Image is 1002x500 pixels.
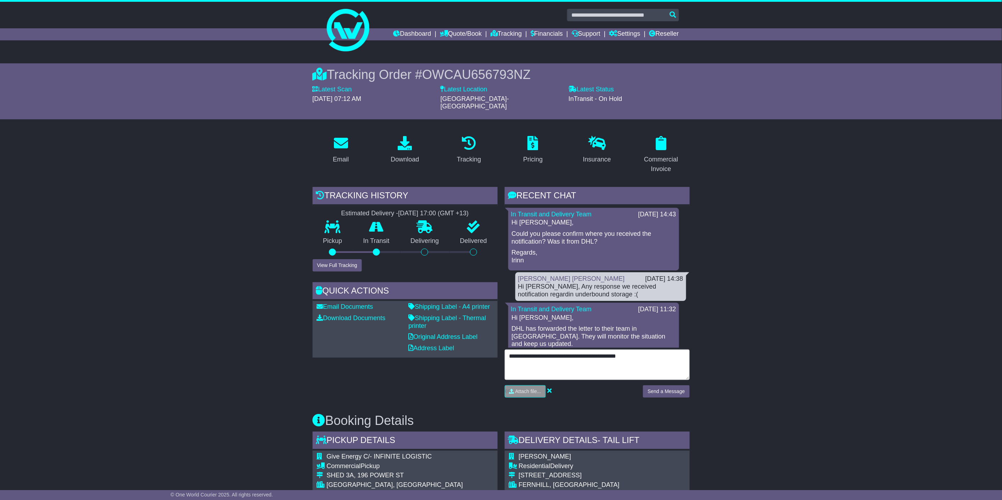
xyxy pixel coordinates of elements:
[409,314,486,329] a: Shipping Label - Thermal printer
[511,211,592,218] a: In Transit and Delivery Team
[518,275,625,282] a: [PERSON_NAME] [PERSON_NAME]
[519,133,547,167] a: Pricing
[170,492,273,498] span: © One World Courier 2025. All rights reserved.
[519,453,571,460] span: [PERSON_NAME]
[511,306,592,313] a: In Transit and Delivery Team
[313,187,498,206] div: Tracking history
[519,462,679,470] div: Delivery
[313,237,353,245] p: Pickup
[519,481,679,489] div: FERNHILL, [GEOGRAPHIC_DATA]
[398,210,469,217] div: [DATE] 17:00 (GMT +13)
[327,462,463,470] div: Pickup
[409,303,490,310] a: Shipping Label - A4 printer
[457,155,481,164] div: Tracking
[313,259,362,272] button: View Full Tracking
[327,453,432,460] span: Give Energy C/- INFINITE LOGISTIC
[440,28,482,40] a: Quote/Book
[531,28,563,40] a: Financials
[409,345,454,352] a: Address Label
[569,95,622,102] span: InTransit - On Hold
[313,282,498,301] div: Quick Actions
[519,462,550,470] span: Residential
[317,314,386,322] a: Download Documents
[400,237,450,245] p: Delivering
[327,462,361,470] span: Commercial
[333,155,349,164] div: Email
[583,155,611,164] div: Insurance
[393,28,431,40] a: Dashboard
[519,472,679,479] div: [STREET_ADDRESS]
[512,219,676,227] p: Hi [PERSON_NAME],
[409,333,478,340] a: Original Address Label
[598,435,639,445] span: - Tail Lift
[313,414,690,428] h3: Booking Details
[643,385,689,398] button: Send a Message
[449,237,498,245] p: Delivered
[391,155,419,164] div: Download
[313,432,498,451] div: Pickup Details
[512,230,676,245] p: Could you please confirm where you received the notification? Was it from DHL?
[578,133,616,167] a: Insurance
[441,86,487,93] label: Latest Location
[512,249,676,264] p: Regards, Irinn
[327,472,463,479] div: SHED 3A, 196 POWER ST
[328,133,353,167] a: Email
[491,28,522,40] a: Tracking
[313,67,690,82] div: Tracking Order #
[313,95,362,102] span: [DATE] 07:12 AM
[637,155,685,174] div: Commercial Invoice
[327,481,463,489] div: [GEOGRAPHIC_DATA], [GEOGRAPHIC_DATA]
[512,314,676,322] p: Hi [PERSON_NAME],
[313,210,498,217] div: Estimated Delivery -
[422,67,531,82] span: OWCAU656793NZ
[649,28,679,40] a: Reseller
[638,306,676,313] div: [DATE] 11:32
[441,95,509,110] span: [GEOGRAPHIC_DATA]-[GEOGRAPHIC_DATA]
[518,283,683,298] div: Hi [PERSON_NAME], Any response we received notification regardin underbound storage :(
[645,275,683,283] div: [DATE] 14:38
[313,86,352,93] label: Latest Scan
[609,28,640,40] a: Settings
[386,133,424,167] a: Download
[512,325,676,348] p: DHL has forwarded the letter to their team in [GEOGRAPHIC_DATA]. They will monitor the situation ...
[505,432,690,451] div: Delivery Details
[633,133,690,176] a: Commercial Invoice
[523,155,543,164] div: Pricing
[569,86,614,93] label: Latest Status
[505,187,690,206] div: RECENT CHAT
[452,133,486,167] a: Tracking
[638,211,676,218] div: [DATE] 14:43
[317,303,373,310] a: Email Documents
[353,237,400,245] p: In Transit
[572,28,600,40] a: Support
